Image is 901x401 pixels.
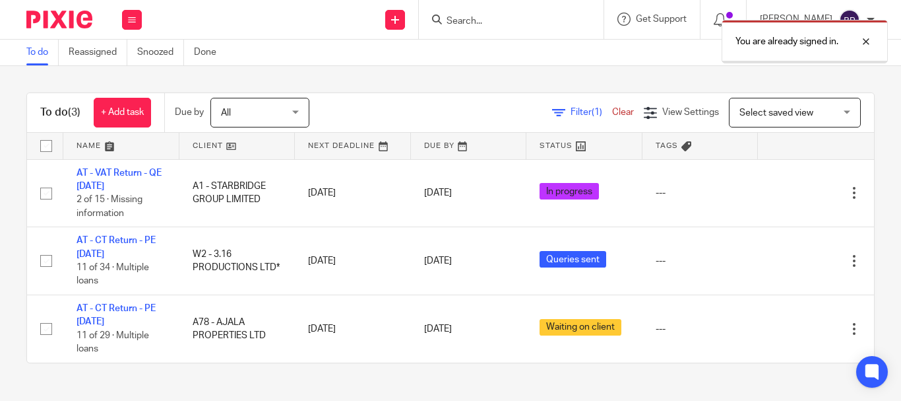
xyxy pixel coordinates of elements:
img: svg%3E [839,9,860,30]
span: All [221,108,231,118]
a: AT - CT Return - PE [DATE] [77,236,156,258]
span: Tags [656,142,678,149]
td: A1 - STARBRIDGE GROUP LIMITED [179,159,295,227]
a: Reassigned [69,40,127,65]
span: 11 of 29 · Multiple loans [77,331,149,354]
span: (1) [592,108,602,117]
span: (3) [68,107,80,118]
span: Queries sent [540,251,606,268]
img: Pixie [26,11,92,28]
span: Filter [571,108,612,117]
td: [DATE] [295,159,411,227]
span: [DATE] [424,188,452,198]
div: --- [656,322,745,336]
div: --- [656,186,745,200]
td: A78 - AJALA PROPERTIES LTD [179,295,295,363]
a: AT - VAT Return - QE [DATE] [77,168,162,191]
p: You are already signed in. [735,35,838,48]
a: + Add task [94,98,151,128]
span: 11 of 34 · Multiple loans [77,263,149,286]
a: AT - CT Return - PE [DATE] [77,304,156,326]
span: 2 of 15 · Missing information [77,195,142,218]
span: View Settings [662,108,719,117]
a: Done [194,40,226,65]
span: [DATE] [424,324,452,334]
a: Clear [612,108,634,117]
span: Waiting on client [540,319,621,336]
td: [DATE] [295,295,411,363]
div: --- [656,254,745,268]
h1: To do [40,106,80,120]
span: In progress [540,183,599,200]
p: Due by [175,106,204,119]
td: W2 - 3.16 PRODUCTIONS LTD* [179,227,295,295]
td: [DATE] [295,227,411,295]
span: Select saved view [739,108,813,118]
span: [DATE] [424,256,452,266]
input: Search [445,16,564,28]
a: Snoozed [137,40,184,65]
a: To do [26,40,59,65]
